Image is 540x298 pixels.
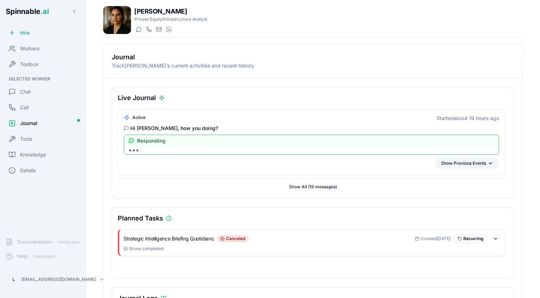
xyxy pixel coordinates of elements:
span: .ai [40,7,49,16]
button: Send email to emma.ferrari@getspinnable.ai [154,25,163,34]
h3: Strategic Intelligence Briefing Quotidiano [123,235,214,242]
img: WhatsApp [166,26,172,32]
div: Aug 7, 2025, 11:12:40 AM [415,236,451,242]
span: Spinnable [6,7,49,16]
button: Start a chat with Emma Ferrari [134,25,143,34]
span: Coming Soon [31,253,57,260]
button: WhatsApp [164,25,173,34]
span: Coming Soon [55,239,82,245]
span: Recurring [463,236,484,242]
p: Private Equity/Infrastructure Analyst [134,16,207,22]
h3: Planned Tasks [118,213,163,223]
span: 0 [129,246,132,251]
span: Workers [20,45,39,52]
div: Started about 19 hours ago [436,115,499,122]
p: Track [PERSON_NAME] 's current activities and recent history [112,62,514,69]
button: Start a call with Emma Ferrari [144,25,153,34]
div: Selected Worker [3,75,83,83]
button: Show Previous Events [435,158,499,169]
h2: Journal [112,52,514,62]
span: Knowledge [20,151,46,158]
span: Details [20,167,36,174]
img: Emma Ferrari [103,6,131,34]
span: runs completed [129,246,163,252]
button: Show All (19 messages) [118,181,508,193]
p: [EMAIL_ADDRESS][DOMAIN_NAME] [21,277,96,282]
span: Chat [20,88,31,95]
span: Journal [20,120,37,127]
span: Responding [137,137,166,144]
span: canceled [226,236,245,242]
span: L [12,277,15,282]
h3: Live Journal [118,93,156,103]
h1: [PERSON_NAME] [134,6,207,16]
button: L[EMAIL_ADDRESS][DOMAIN_NAME] [6,272,80,287]
span: Hi [PERSON_NAME], how you doing? [130,125,218,132]
span: Help [17,253,28,260]
span: Call [20,104,29,111]
span: Toolbox [20,61,39,68]
span: Tools [20,135,32,143]
span: active [132,115,146,120]
span: Hire [20,29,30,36]
span: Created [DATE] [420,236,451,242]
span: Documentation [17,238,52,245]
